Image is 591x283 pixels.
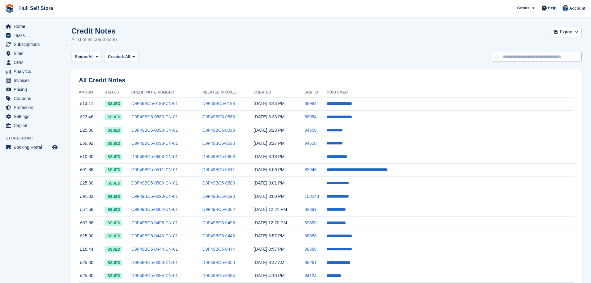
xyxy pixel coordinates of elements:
time: 2025-08-26 14:43:58 UTC [253,101,284,106]
a: 88984 [305,101,317,106]
span: issued [105,101,122,107]
td: £91.03 [79,190,105,203]
a: D9F49BC5-0393 [202,128,235,133]
a: D9F49BC5-0583-CN-01 [131,114,178,119]
a: D9F49BC5-0444-CN-01 [131,247,178,252]
a: D9F49BC5-0384-CN-01 [131,273,178,278]
span: issued [105,140,122,147]
a: D9F49BC5-0350 [202,260,235,265]
a: D9F49BC5-0589-CN-01 [131,180,178,185]
h1: Credit Notes [71,27,118,35]
a: 94650 [305,141,317,146]
span: issued [105,233,122,239]
a: D9F49BC5-0302-CN-01 [131,207,178,212]
a: 100248 [305,194,319,199]
th: Amount [79,88,105,98]
a: menu [3,85,59,94]
a: D9F49BC5-0498 [202,220,235,225]
time: 2025-08-26 14:28:19 UTC [253,128,284,133]
a: menu [3,58,59,67]
span: Account [569,5,585,11]
a: D9F49BC5-0590-CN-01 [131,194,178,199]
img: Hull Self Store [562,5,568,11]
a: D9F49BC5-0608 [202,154,235,159]
a: 88984 [305,114,317,119]
time: 2025-08-21 14:18:57 UTC [253,154,284,159]
td: £16.44 [79,243,105,256]
a: Hull Self Store [17,3,56,13]
span: issued [105,260,122,266]
a: D9F49BC5-0590 [202,194,235,199]
span: issued [105,154,122,160]
button: Created: All [104,52,138,62]
a: D9F49BC5-0593 [202,141,235,146]
td: £25.00 [79,256,105,269]
th: Created [253,88,304,98]
span: issued [105,220,122,226]
a: D9F49BC5-0511 [202,167,235,172]
a: Preview store [51,144,59,151]
th: Sub. ID [305,88,327,98]
span: issued [105,273,122,279]
a: 82943 [305,167,317,172]
a: menu [3,67,59,76]
a: D9F49BC5-0443-CN-01 [131,233,178,238]
span: issued [105,114,122,120]
span: Coupons [14,94,51,103]
a: 82899 [305,220,317,225]
span: Export [560,29,573,35]
span: Subscriptions [14,40,51,49]
td: £57.68 [79,217,105,230]
span: Home [14,22,51,31]
span: Invoices [14,76,51,85]
td: £10.00 [79,150,105,164]
a: D9F49BC5-0198 [202,101,235,106]
span: Status: [75,54,88,60]
td: £57.68 [79,203,105,217]
th: Related Invoice [202,88,253,98]
span: Help [548,5,557,11]
span: Analytics [14,67,51,76]
span: Booking Portal [14,143,51,152]
a: 94124 [305,273,317,278]
a: menu [3,22,59,31]
time: 2025-08-26 14:27:58 UTC [253,141,284,146]
time: 2025-08-21 14:00:14 UTC [253,194,284,199]
span: Sites [14,49,51,58]
td: £25.00 [79,269,105,283]
time: 2025-08-26 14:33:09 UTC [253,114,284,119]
a: 94650 [305,128,317,133]
a: D9F49BC5-0511-CN-01 [131,167,178,172]
a: D9F49BC5-0384 [202,273,235,278]
a: menu [3,103,59,112]
time: 2025-08-07 08:47:11 UTC [253,260,284,265]
a: D9F49BC5-0498-CN-01 [131,220,178,225]
time: 2025-08-11 14:57:19 UTC [253,247,284,252]
p: A list of all credit notes [71,36,118,43]
a: D9F49BC5-0589 [202,180,235,185]
td: £91.86 [79,163,105,177]
a: D9F49BC5-0302 [202,207,235,212]
span: Protection [14,103,51,112]
a: D9F49BC5-0350-CN-01 [131,260,178,265]
h2: All Credit Notes [79,77,574,84]
a: menu [3,31,59,40]
span: issued [105,127,122,134]
td: £25.00 [79,177,105,190]
span: Create [517,5,530,11]
td: £25.00 [79,230,105,243]
a: menu [3,40,59,49]
span: Pricing [14,85,51,94]
span: Created: [108,54,124,59]
a: menu [3,76,59,85]
td: £13.11 [79,97,105,111]
a: menu [3,121,59,130]
span: issued [105,180,122,186]
a: D9F49BC5-0593-CN-01 [131,141,178,146]
time: 2025-08-12 11:21:40 UTC [253,207,287,212]
span: issued [105,167,122,173]
button: Export [551,27,582,37]
span: All [125,54,130,59]
th: Status [105,88,131,98]
span: Storefront [6,135,62,141]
